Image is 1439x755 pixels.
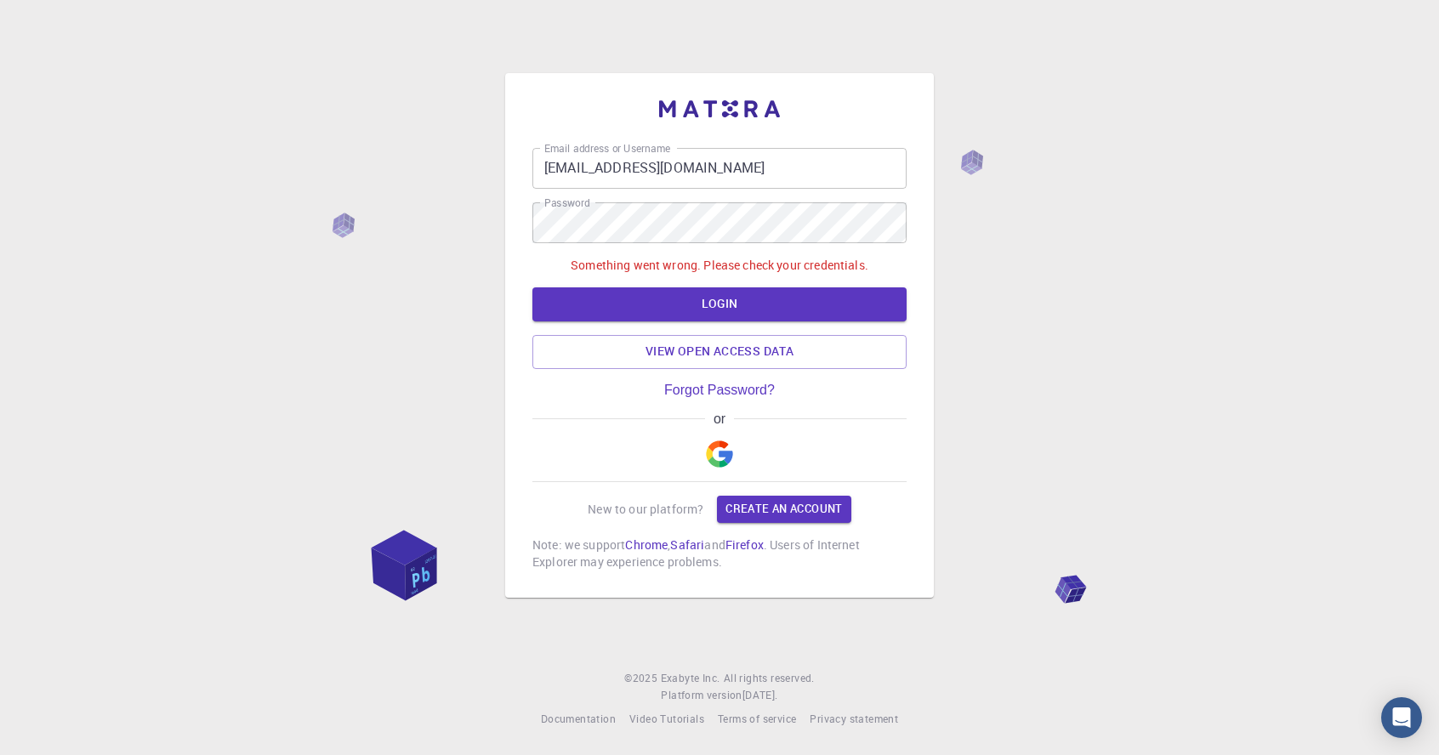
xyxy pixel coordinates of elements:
a: Video Tutorials [629,711,704,728]
a: Chrome [625,536,668,553]
a: Firefox [725,536,764,553]
p: Note: we support , and . Users of Internet Explorer may experience problems. [532,536,907,571]
label: Password [544,196,589,210]
a: Documentation [541,711,616,728]
span: [DATE] . [742,688,778,701]
img: Google [706,440,733,468]
a: Privacy statement [810,711,898,728]
button: LOGIN [532,287,907,321]
a: [DATE]. [742,687,778,704]
span: Privacy statement [810,712,898,725]
a: Create an account [717,496,850,523]
span: Documentation [541,712,616,725]
p: New to our platform? [588,501,703,518]
span: Video Tutorials [629,712,704,725]
a: Forgot Password? [664,383,775,398]
span: © 2025 [624,670,660,687]
a: Terms of service [718,711,796,728]
span: or [705,412,733,427]
a: View open access data [532,335,907,369]
span: Terms of service [718,712,796,725]
div: Open Intercom Messenger [1381,697,1422,738]
a: Exabyte Inc. [661,670,720,687]
a: Safari [670,536,704,553]
p: Something went wrong. Please check your credentials. [571,257,868,274]
span: All rights reserved. [724,670,815,687]
span: Platform version [661,687,742,704]
label: Email address or Username [544,141,670,156]
span: Exabyte Inc. [661,671,720,684]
